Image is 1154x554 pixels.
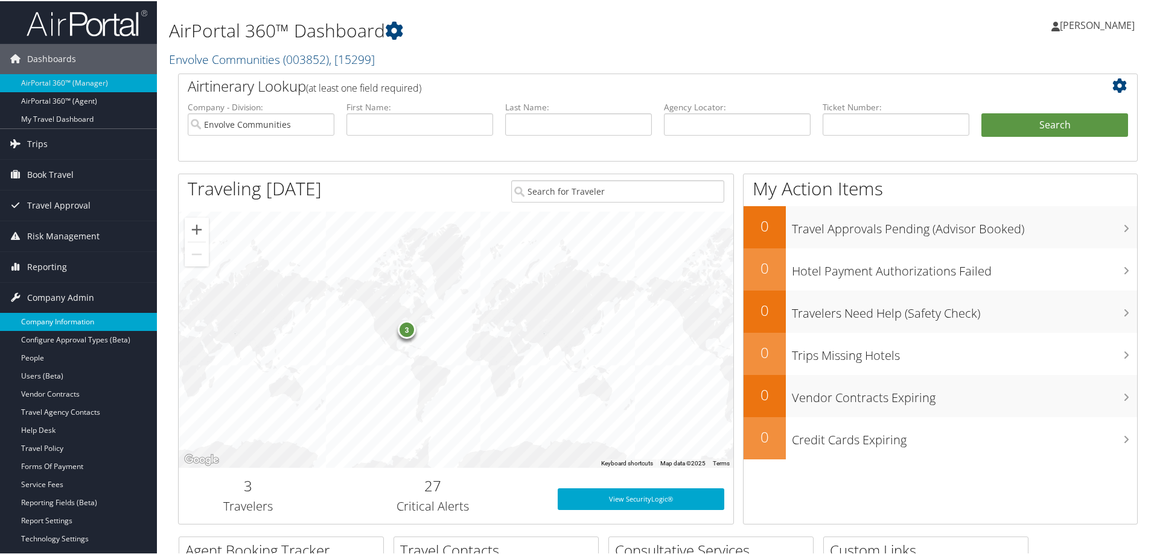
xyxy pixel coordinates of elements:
[792,213,1137,236] h3: Travel Approvals Pending (Advisor Booked)
[792,340,1137,363] h3: Trips Missing Hotels
[744,341,786,362] h2: 0
[823,100,969,112] label: Ticket Number:
[182,451,222,467] a: Open this area in Google Maps (opens a new window)
[601,458,653,467] button: Keyboard shortcuts
[27,220,100,250] span: Risk Management
[713,459,730,465] a: Terms (opens in new tab)
[744,175,1137,200] h1: My Action Items
[188,474,308,495] h2: 3
[744,416,1137,458] a: 0Credit Cards Expiring
[1060,17,1135,31] span: [PERSON_NAME]
[27,8,147,36] img: airportal-logo.png
[744,426,786,446] h2: 0
[182,451,222,467] img: Google
[792,424,1137,447] h3: Credit Cards Expiring
[27,282,94,312] span: Company Admin
[188,497,308,514] h3: Travelers
[744,332,1137,374] a: 0Trips Missing Hotels
[188,175,322,200] h1: Traveling [DATE]
[27,189,91,219] span: Travel Approval
[185,241,209,265] button: Zoom out
[744,299,786,319] h2: 0
[1051,6,1147,42] a: [PERSON_NAME]
[327,474,540,495] h2: 27
[660,459,706,465] span: Map data ©2025
[306,80,421,93] span: (at least one field required)
[792,256,1137,279] h3: Hotel Payment Authorizations Failed
[505,100,652,112] label: Last Name:
[169,17,821,42] h1: AirPortal 360™ Dashboard
[346,100,493,112] label: First Name:
[188,75,1048,95] h2: Airtinerary Lookup
[169,50,375,66] a: Envolve Communities
[398,319,416,338] div: 3
[744,205,1137,247] a: 0Travel Approvals Pending (Advisor Booked)
[744,215,786,235] h2: 0
[188,100,334,112] label: Company - Division:
[511,179,724,201] input: Search for Traveler
[27,159,74,189] span: Book Travel
[744,257,786,277] h2: 0
[283,50,329,66] span: ( 003852 )
[792,382,1137,405] h3: Vendor Contracts Expiring
[664,100,811,112] label: Agency Locator:
[744,374,1137,416] a: 0Vendor Contracts Expiring
[27,128,48,158] span: Trips
[744,289,1137,332] a: 0Travelers Need Help (Safety Check)
[327,497,540,514] h3: Critical Alerts
[744,247,1137,289] a: 0Hotel Payment Authorizations Failed
[744,383,786,404] h2: 0
[27,251,67,281] span: Reporting
[27,43,76,73] span: Dashboards
[792,298,1137,321] h3: Travelers Need Help (Safety Check)
[185,216,209,241] button: Zoom in
[981,112,1128,136] button: Search
[558,487,724,509] a: View SecurityLogic®
[329,50,375,66] span: , [ 15299 ]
